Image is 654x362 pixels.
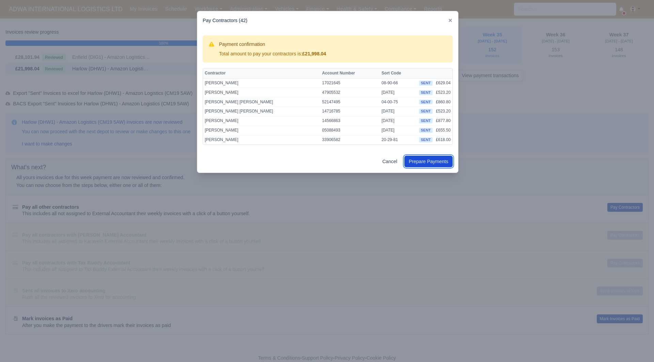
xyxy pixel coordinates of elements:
[203,97,321,107] td: [PERSON_NAME] [PERSON_NAME]
[434,78,452,88] td: £629.04
[203,78,321,88] td: [PERSON_NAME]
[419,100,432,105] span: sent
[404,156,453,167] button: Prepare Payments
[380,135,417,144] td: 20-29-81
[419,137,432,142] span: sent
[434,97,452,107] td: £860.80
[380,78,417,88] td: 08-90-66
[434,116,452,126] td: £877.80
[434,88,452,97] td: £523.20
[378,156,402,167] a: Cancel
[434,107,452,116] td: £523.20
[321,107,380,116] td: 14716785
[434,125,452,135] td: £655.50
[419,81,432,86] span: sent
[321,68,380,79] th: Account Number
[321,116,380,126] td: 14566863
[203,125,321,135] td: [PERSON_NAME]
[321,88,380,97] td: 47905532
[380,116,417,126] td: [DATE]
[380,107,417,116] td: [DATE]
[419,118,432,123] span: sent
[203,135,321,144] td: [PERSON_NAME]
[302,51,326,56] strong: £21,998.04
[197,11,458,30] div: Pay Contractors (42)
[321,135,380,144] td: 33906582
[380,68,417,79] th: Sort Code
[203,88,321,97] td: [PERSON_NAME]
[419,90,432,95] span: sent
[380,97,417,107] td: 04-00-75
[321,78,380,88] td: 17021645
[419,109,432,114] span: sent
[321,97,380,107] td: 52147495
[203,116,321,126] td: [PERSON_NAME]
[380,88,417,97] td: [DATE]
[203,107,321,116] td: [PERSON_NAME] [PERSON_NAME]
[219,50,326,57] div: Total amount to pay your contractors is:
[321,125,380,135] td: 05088493
[419,128,432,133] span: sent
[380,125,417,135] td: [DATE]
[620,329,654,362] iframe: Chat Widget
[219,41,326,48] h3: Payment confirmation
[203,68,321,79] th: Contractor
[434,135,452,144] td: £618.00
